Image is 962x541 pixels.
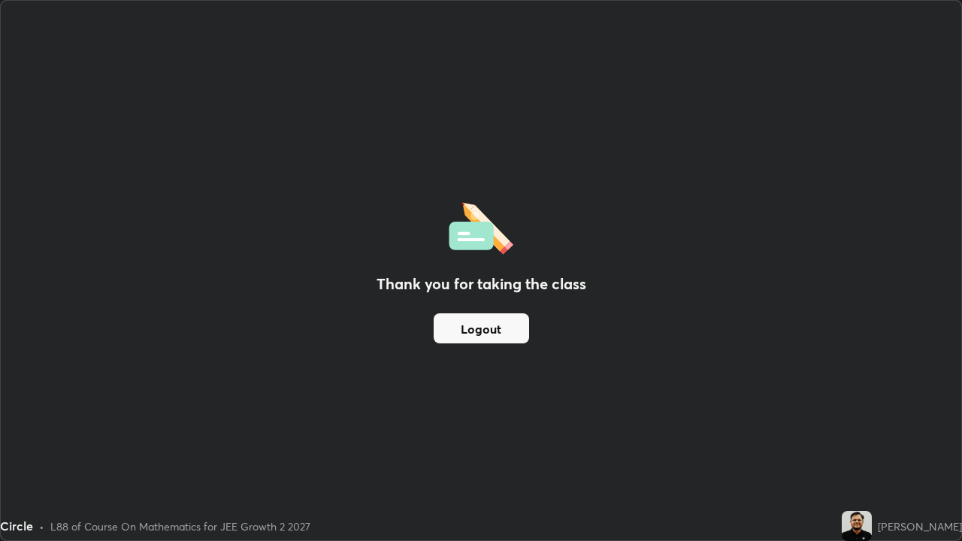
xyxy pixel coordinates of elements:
[842,511,872,541] img: 73d70f05cd564e35b158daee22f98a87.jpg
[878,518,962,534] div: [PERSON_NAME]
[434,313,529,343] button: Logout
[377,273,586,295] h2: Thank you for taking the class
[39,518,44,534] div: •
[449,198,513,255] img: offlineFeedback.1438e8b3.svg
[50,518,310,534] div: L88 of Course On Mathematics for JEE Growth 2 2027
